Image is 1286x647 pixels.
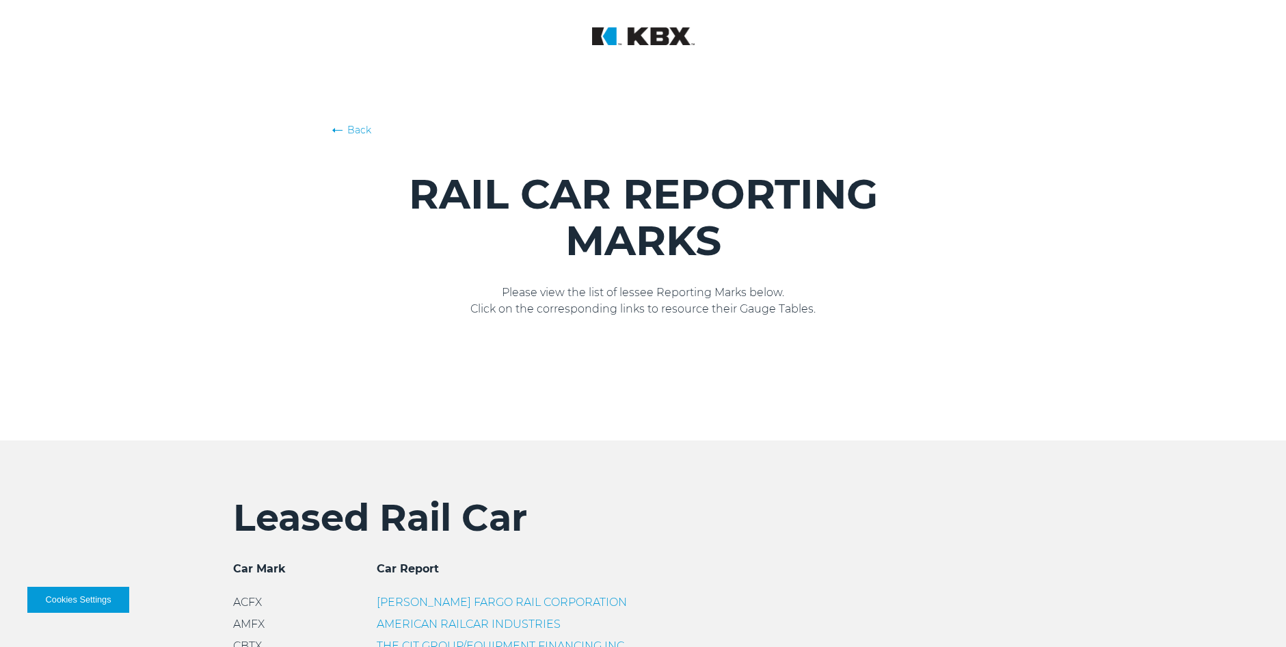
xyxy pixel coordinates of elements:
[332,171,954,264] h1: RAIL CAR REPORTING MARKS
[377,618,561,631] a: AMERICAN RAILCAR INDUSTRIES
[377,562,439,575] span: Car Report
[27,587,129,613] button: Cookies Settings
[233,495,1054,540] h2: Leased Rail Car
[592,27,695,45] img: KBX Logistics
[233,562,286,575] span: Car Mark
[233,596,262,609] span: ACFX
[332,123,954,137] a: Back
[332,285,954,317] p: Please view the list of lessee Reporting Marks below. Click on the corresponding links to resourc...
[377,596,627,609] a: [PERSON_NAME] FARGO RAIL CORPORATION
[233,618,265,631] span: AMFX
